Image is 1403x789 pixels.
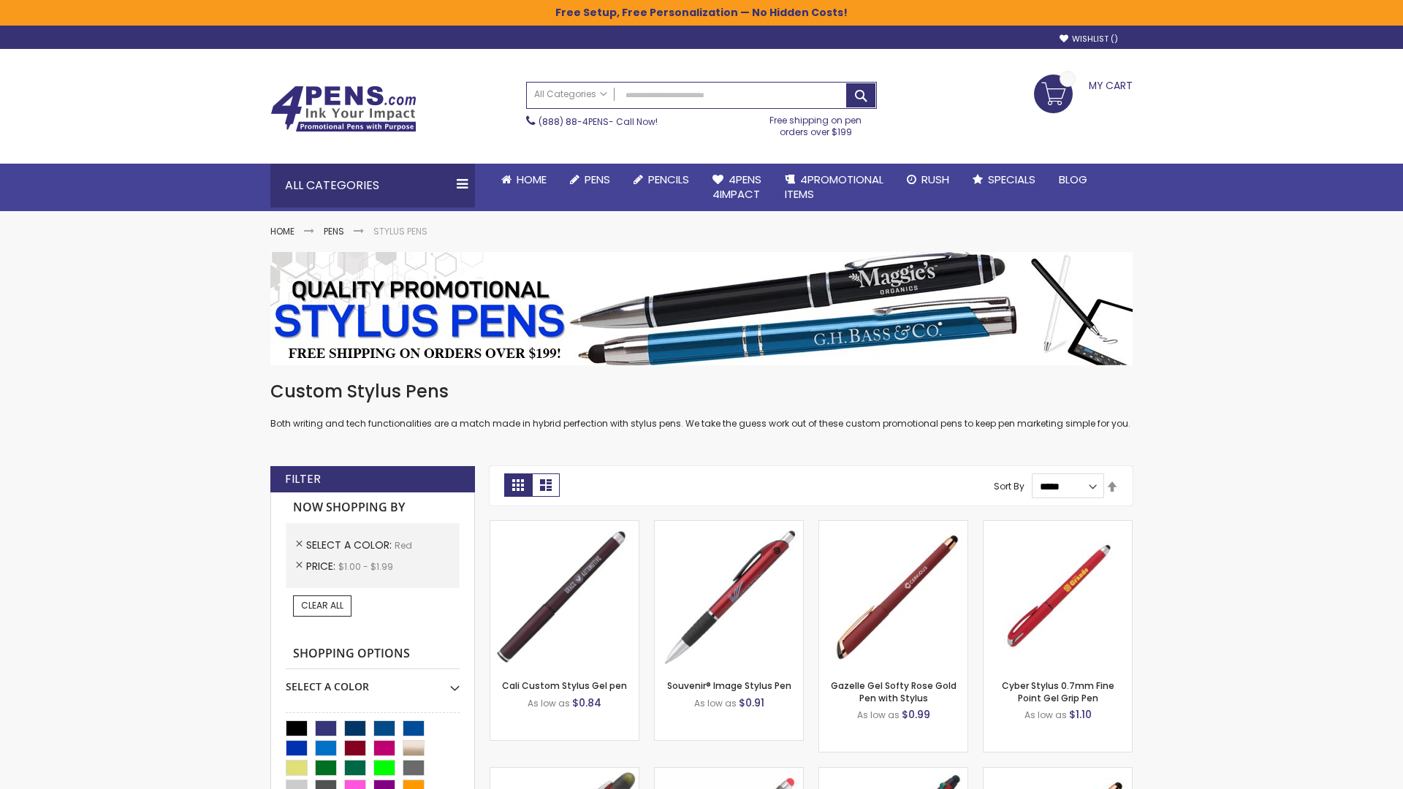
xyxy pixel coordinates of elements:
span: Blog [1059,172,1087,187]
a: Souvenir® Jalan Highlighter Stylus Pen Combo-Red [490,767,639,780]
a: Wishlist [1060,34,1118,45]
strong: Stylus Pens [373,225,427,237]
a: 4Pens4impact [701,164,773,211]
label: Sort By [994,480,1024,492]
span: As low as [1024,709,1067,721]
span: Specials [988,172,1035,187]
a: Home [490,164,558,196]
img: 4Pens Custom Pens and Promotional Products [270,85,417,132]
span: $0.91 [739,695,764,710]
a: Cali Custom Stylus Gel pen-Red [490,520,639,533]
span: Red [395,539,412,552]
strong: Shopping Options [286,639,460,670]
span: Rush [921,172,949,187]
img: Cali Custom Stylus Gel pen-Red [490,521,639,669]
a: Gazelle Gel Softy Rose Gold Pen with Stylus-Red [819,520,967,533]
a: Cali Custom Stylus Gel pen [502,679,627,692]
a: Pencils [622,164,701,196]
span: As low as [528,697,570,709]
strong: Now Shopping by [286,492,460,523]
span: $1.10 [1069,707,1092,722]
a: Cyber Stylus 0.7mm Fine Point Gel Grip Pen [1002,679,1114,704]
img: Gazelle Gel Softy Rose Gold Pen with Stylus-Red [819,521,967,669]
div: Free shipping on pen orders over $199 [755,109,878,138]
a: Specials [961,164,1047,196]
strong: Grid [504,473,532,497]
span: Home [517,172,547,187]
a: Rush [895,164,961,196]
span: As low as [694,697,737,709]
a: Cyber Stylus 0.7mm Fine Point Gel Grip Pen-Red [984,520,1132,533]
a: Home [270,225,294,237]
span: $1.00 - $1.99 [338,560,393,573]
img: Stylus Pens [270,252,1133,365]
span: $0.99 [902,707,930,722]
div: Both writing and tech functionalities are a match made in hybrid perfection with stylus pens. We ... [270,380,1133,430]
span: As low as [857,709,900,721]
span: Price [306,559,338,573]
div: All Categories [270,164,475,207]
span: 4Pens 4impact [712,172,761,202]
a: Islander Softy Gel with Stylus - ColorJet Imprint-Red [655,767,803,780]
strong: Filter [285,471,321,487]
a: Pens [558,164,622,196]
a: (888) 88-4PENS [539,115,609,128]
a: Gazelle Gel Softy Rose Gold Pen with Stylus - ColorJet-Red [984,767,1132,780]
div: Select A Color [286,669,460,694]
a: All Categories [527,83,615,107]
span: 4PROMOTIONAL ITEMS [785,172,883,202]
span: - Call Now! [539,115,658,128]
a: Souvenir® Image Stylus Pen-Red [655,520,803,533]
a: Gazelle Gel Softy Rose Gold Pen with Stylus [831,679,957,704]
a: Pens [324,225,344,237]
h1: Custom Stylus Pens [270,380,1133,403]
img: Cyber Stylus 0.7mm Fine Point Gel Grip Pen-Red [984,521,1132,669]
span: All Categories [534,88,607,100]
span: Clear All [301,599,343,611]
span: Pens [585,172,610,187]
img: Souvenir® Image Stylus Pen-Red [655,521,803,669]
a: Blog [1047,164,1099,196]
span: Pencils [648,172,689,187]
a: Clear All [293,595,351,616]
span: Select A Color [306,538,395,552]
span: $0.84 [572,695,601,710]
a: Orbitor 4 Color Assorted Ink Metallic Stylus Pens-Red [819,767,967,780]
a: 4PROMOTIONALITEMS [773,164,895,211]
a: Souvenir® Image Stylus Pen [667,679,791,692]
